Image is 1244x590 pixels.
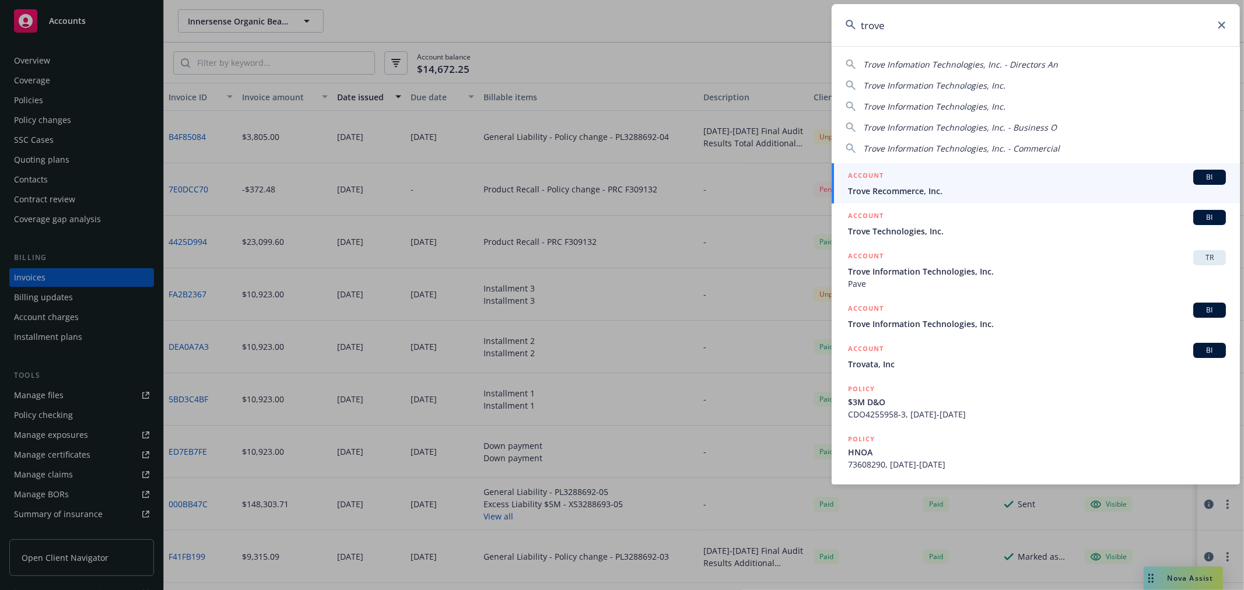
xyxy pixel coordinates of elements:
[1198,212,1221,223] span: BI
[848,433,875,445] h5: POLICY
[832,4,1240,46] input: Search...
[848,458,1226,470] span: 73608290, [DATE]-[DATE]
[848,250,884,264] h5: ACCOUNT
[848,318,1226,330] span: Trove Information Technologies, Inc.
[848,383,875,395] h5: POLICY
[832,477,1240,527] a: POLICY
[848,185,1226,197] span: Trove Recommerce, Inc.
[848,278,1226,290] span: Pave
[863,80,1005,91] span: Trove Information Technologies, Inc.
[832,427,1240,477] a: POLICYHNOA73608290, [DATE]-[DATE]
[1198,172,1221,182] span: BI
[1198,252,1221,263] span: TR
[832,336,1240,377] a: ACCOUNTBITrovata, Inc
[848,303,884,317] h5: ACCOUNT
[848,225,1226,237] span: Trove Technologies, Inc.
[1198,345,1221,356] span: BI
[1198,305,1221,315] span: BI
[848,358,1226,370] span: Trovata, Inc
[848,265,1226,278] span: Trove Information Technologies, Inc.
[848,408,1226,420] span: CDO4255958-3, [DATE]-[DATE]
[832,296,1240,336] a: ACCOUNTBITrove Information Technologies, Inc.
[863,122,1057,133] span: Trove Information Technologies, Inc. - Business O
[863,59,1058,70] span: Trove Infomation Technologies, Inc. - Directors An
[863,143,1060,154] span: Trove Information Technologies, Inc. - Commercial
[832,244,1240,296] a: ACCOUNTTRTrove Information Technologies, Inc.Pave
[848,170,884,184] h5: ACCOUNT
[848,446,1226,458] span: HNOA
[832,163,1240,203] a: ACCOUNTBITrove Recommerce, Inc.
[832,377,1240,427] a: POLICY$3M D&OCDO4255958-3, [DATE]-[DATE]
[848,210,884,224] h5: ACCOUNT
[863,101,1005,112] span: Trove Information Technologies, Inc.
[848,483,875,495] h5: POLICY
[848,396,1226,408] span: $3M D&O
[848,343,884,357] h5: ACCOUNT
[832,203,1240,244] a: ACCOUNTBITrove Technologies, Inc.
